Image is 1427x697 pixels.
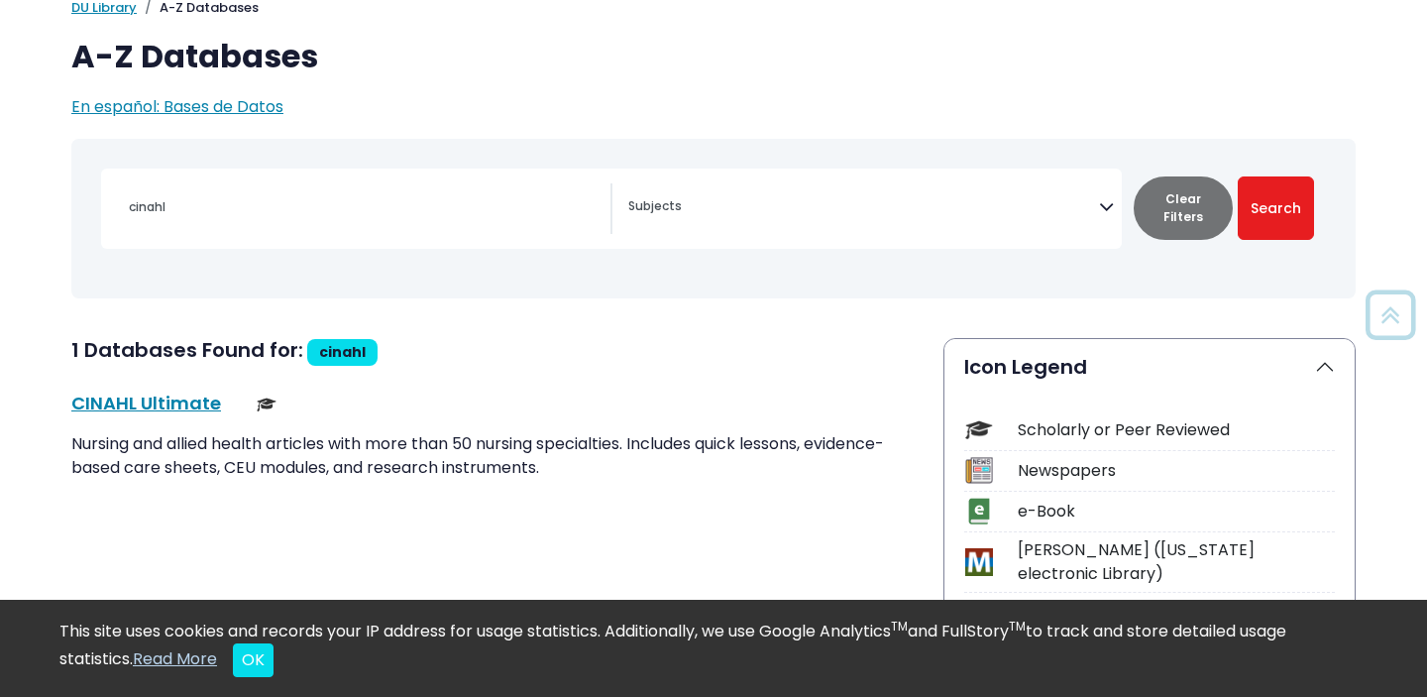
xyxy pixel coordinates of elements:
[1359,298,1422,331] a: Back to Top
[1018,459,1335,483] div: Newspapers
[71,336,303,364] span: 1 Databases Found for:
[891,618,908,635] sup: TM
[117,192,610,221] input: Search database by title or keyword
[319,342,366,362] span: cinahl
[71,432,920,480] p: Nursing and allied health articles with more than 50 nursing specialties. Includes quick lessons,...
[1009,618,1026,635] sup: TM
[71,391,221,415] a: CINAHL Ultimate
[1018,418,1335,442] div: Scholarly or Peer Reviewed
[257,395,276,414] img: Scholarly or Peer Reviewed
[1134,176,1233,240] button: Clear Filters
[1018,500,1335,523] div: e-Book
[965,416,992,443] img: Icon Scholarly or Peer Reviewed
[1018,538,1335,586] div: [PERSON_NAME] ([US_STATE] electronic Library)
[1238,176,1314,240] button: Submit for Search Results
[233,643,274,677] button: Close
[944,339,1355,395] button: Icon Legend
[965,457,992,484] img: Icon Newspapers
[71,139,1356,298] nav: Search filters
[965,498,992,524] img: Icon e-Book
[71,95,283,118] a: En español: Bases de Datos
[133,647,217,670] a: Read More
[965,548,992,575] img: Icon MeL (Michigan electronic Library)
[59,620,1368,677] div: This site uses cookies and records your IP address for usage statistics. Additionally, we use Goo...
[71,38,1356,75] h1: A-Z Databases
[628,200,1099,216] textarea: Search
